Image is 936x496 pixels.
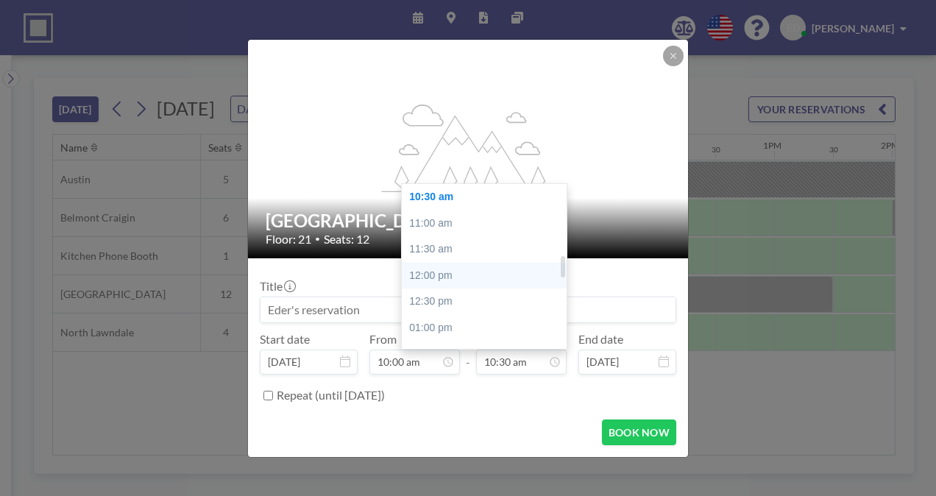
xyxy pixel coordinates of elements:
label: Repeat (until [DATE]) [277,388,385,403]
div: 11:00 am [402,210,574,237]
div: 01:30 pm [402,341,574,368]
div: 12:00 pm [402,263,574,289]
div: 10:30 am [402,184,574,210]
label: Start date [260,332,310,347]
button: BOOK NOW [602,419,676,445]
label: End date [578,332,623,347]
div: 11:30 am [402,236,574,263]
input: Eder's reservation [260,297,676,322]
span: • [315,233,320,244]
span: - [466,337,470,369]
label: Title [260,279,294,294]
label: From [369,332,397,347]
span: Floor: 21 [266,232,311,247]
h2: [GEOGRAPHIC_DATA] [266,210,672,232]
div: 12:30 pm [402,288,574,315]
span: Seats: 12 [324,232,369,247]
div: 01:00 pm [402,315,574,341]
